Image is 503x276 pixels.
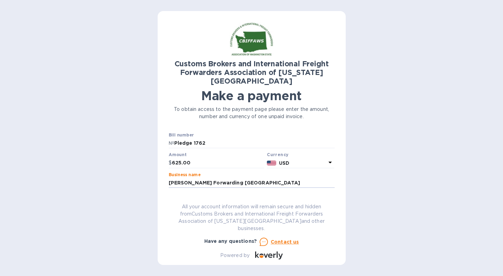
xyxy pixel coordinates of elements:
[279,160,289,166] b: USD
[204,238,257,244] b: Have any questions?
[169,173,201,177] label: Business name
[175,59,329,85] b: Customs Brokers and International Freight Forwarders Association of [US_STATE][GEOGRAPHIC_DATA]
[271,239,299,245] u: Contact us
[169,133,194,137] label: Bill number
[169,106,335,120] p: To obtain access to the payment page please enter the amount, number and currency of one unpaid i...
[169,178,335,188] input: Enter business name
[169,153,186,157] label: Amount
[169,159,172,166] p: $
[220,252,250,259] p: Powered by
[174,138,335,149] input: Enter bill number
[169,88,335,103] h1: Make a payment
[169,140,174,147] p: №
[267,152,288,157] b: Currency
[267,161,276,165] img: USD
[169,203,335,232] p: All your account information will remain secure and hidden from Customs Brokers and International...
[172,158,264,168] input: 0.00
